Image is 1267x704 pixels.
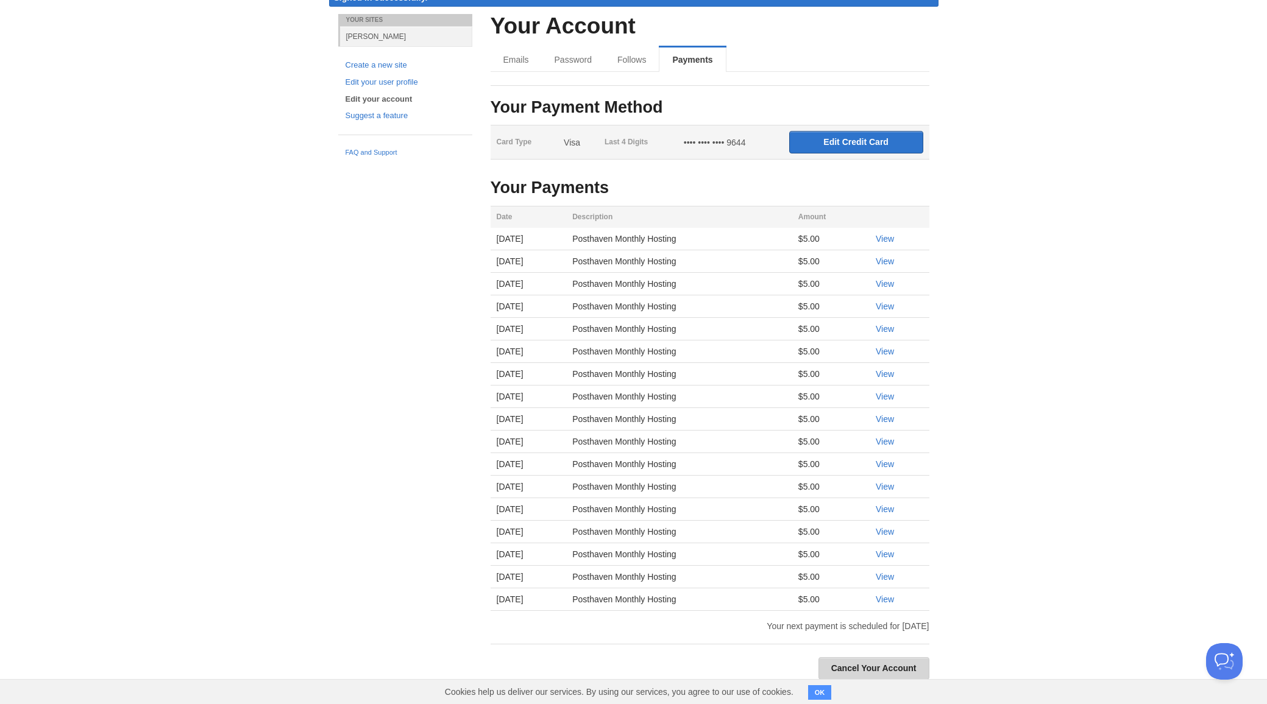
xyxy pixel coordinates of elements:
a: View [876,414,894,424]
td: $5.00 [792,498,870,521]
a: View [876,256,894,266]
a: [PERSON_NAME] [340,26,472,46]
td: $5.00 [792,566,870,588]
td: Posthaven Monthly Hosting [566,588,792,611]
a: Cancel Your Account [818,657,929,680]
a: View [876,369,894,379]
a: View [876,482,894,491]
td: [DATE] [491,543,567,566]
td: [DATE] [491,228,567,250]
td: Posthaven Monthly Hosting [566,498,792,521]
li: Your Sites [338,14,472,26]
th: Description [566,206,792,228]
a: Password [542,48,605,72]
td: [DATE] [491,273,567,295]
th: Date [491,206,567,228]
td: Posthaven Monthly Hosting [566,453,792,476]
td: Posthaven Monthly Hosting [566,431,792,453]
button: OK [808,685,832,700]
td: $5.00 [792,431,870,453]
iframe: Help Scout Beacon - Open [1206,643,1243,680]
a: View [876,437,894,446]
a: Emails [491,48,542,72]
a: View [876,392,894,401]
td: $5.00 [792,385,870,408]
h2: Your Account [491,14,929,39]
a: View [876,459,894,469]
a: View [876,279,894,289]
a: Edit your user profile [346,76,465,89]
td: [DATE] [491,431,567,453]
td: •••• •••• •••• 9644 [678,125,783,160]
a: View [876,594,894,604]
td: Posthaven Monthly Hosting [566,228,792,250]
th: Amount [792,206,870,228]
td: [DATE] [491,566,567,588]
a: View [876,324,894,334]
td: [DATE] [491,318,567,340]
td: $5.00 [792,318,870,340]
a: Suggest a feature [346,110,465,122]
td: Posthaven Monthly Hosting [566,295,792,318]
td: $5.00 [792,363,870,385]
td: Posthaven Monthly Hosting [566,543,792,566]
span: Cookies help us deliver our services. By using our services, you agree to our use of cookies. [433,680,806,704]
td: Posthaven Monthly Hosting [566,318,792,340]
td: $5.00 [792,228,870,250]
td: Posthaven Monthly Hosting [566,385,792,408]
input: Edit Credit Card [789,131,923,153]
td: Posthaven Monthly Hosting [566,273,792,295]
td: Posthaven Monthly Hosting [566,476,792,498]
td: [DATE] [491,521,567,543]
td: Posthaven Monthly Hosting [566,340,792,363]
div: Your next payment is scheduled for [DATE] [481,622,939,630]
td: Posthaven Monthly Hosting [566,566,792,588]
td: [DATE] [491,588,567,611]
td: [DATE] [491,498,567,521]
td: $5.00 [792,408,870,431]
td: $5.00 [792,340,870,363]
a: Edit your account [346,93,465,106]
td: Posthaven Monthly Hosting [566,521,792,543]
td: $5.00 [792,543,870,566]
th: Card Type [491,125,558,160]
h3: Your Payments [491,179,929,197]
td: [DATE] [491,363,567,385]
a: View [876,549,894,559]
td: $5.00 [792,476,870,498]
a: Payments [659,48,726,72]
th: Last 4 Digits [598,125,678,160]
td: Posthaven Monthly Hosting [566,363,792,385]
td: [DATE] [491,295,567,318]
td: Posthaven Monthly Hosting [566,250,792,273]
a: FAQ and Support [346,147,465,158]
h3: Your Payment Method [491,99,929,117]
a: View [876,301,894,311]
td: [DATE] [491,453,567,476]
td: $5.00 [792,295,870,318]
td: $5.00 [792,588,870,611]
a: View [876,504,894,514]
a: View [876,234,894,244]
td: $5.00 [792,250,870,273]
td: Posthaven Monthly Hosting [566,408,792,431]
td: $5.00 [792,273,870,295]
td: Visa [558,125,598,160]
td: [DATE] [491,250,567,273]
td: [DATE] [491,385,567,408]
td: [DATE] [491,340,567,363]
a: Create a new site [346,59,465,72]
a: View [876,572,894,582]
a: View [876,527,894,537]
td: $5.00 [792,453,870,476]
a: Follows [605,48,659,72]
td: [DATE] [491,408,567,431]
td: [DATE] [491,476,567,498]
td: $5.00 [792,521,870,543]
a: View [876,347,894,356]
